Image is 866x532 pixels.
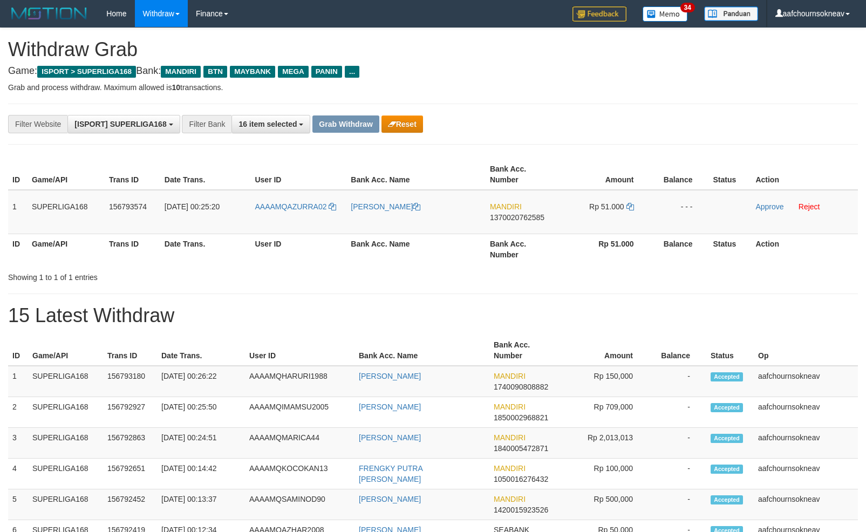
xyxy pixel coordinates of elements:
span: MANDIRI [494,403,526,411]
img: Feedback.jpg [572,6,626,22]
td: Rp 500,000 [563,489,649,520]
span: Copy 1740090808882 to clipboard [494,383,548,391]
th: ID [8,159,28,190]
a: Copy 51000 to clipboard [626,202,634,211]
span: AAAAMQAZURRA02 [255,202,326,211]
td: SUPERLIGA168 [28,459,103,489]
th: Balance [649,335,706,366]
th: Bank Acc. Name [346,159,486,190]
span: 16 item selected [238,120,297,128]
td: [DATE] 00:24:51 [157,428,245,459]
th: Bank Acc. Number [486,234,561,264]
h1: Withdraw Grab [8,39,858,60]
th: Bank Acc. Number [489,335,563,366]
td: aafchournsokneav [754,459,858,489]
span: MANDIRI [494,464,526,473]
th: Status [708,159,751,190]
strong: 10 [172,83,180,92]
span: MANDIRI [494,495,526,503]
button: [ISPORT] SUPERLIGA168 [67,115,180,133]
th: Date Trans. [160,234,251,264]
td: [DATE] 00:13:37 [157,489,245,520]
th: Trans ID [103,335,157,366]
td: aafchournsokneav [754,366,858,397]
th: Bank Acc. Name [346,234,486,264]
span: ... [345,66,359,78]
span: Copy 1050016276432 to clipboard [494,475,548,483]
th: Date Trans. [160,159,251,190]
td: Rp 100,000 [563,459,649,489]
td: aafchournsokneav [754,428,858,459]
a: [PERSON_NAME] [359,403,421,411]
span: Accepted [711,465,743,474]
button: Reset [381,115,423,133]
td: 2 [8,397,28,428]
span: Accepted [711,495,743,504]
th: Bank Acc. Number [486,159,561,190]
a: [PERSON_NAME] [359,372,421,380]
td: 156792452 [103,489,157,520]
th: Trans ID [105,159,160,190]
th: User ID [245,335,354,366]
td: 5 [8,489,28,520]
th: Action [751,234,858,264]
span: Copy 1850002968821 to clipboard [494,413,548,422]
span: [ISPORT] SUPERLIGA168 [74,120,166,128]
td: - - - [650,190,709,234]
span: Rp 51.000 [589,202,624,211]
td: [DATE] 00:25:50 [157,397,245,428]
button: 16 item selected [231,115,310,133]
td: AAAAMQSAMINOD90 [245,489,354,520]
th: Amount [563,335,649,366]
div: Filter Website [8,115,67,133]
th: User ID [250,159,346,190]
th: Balance [650,234,709,264]
th: Status [706,335,754,366]
td: [DATE] 00:14:42 [157,459,245,489]
th: ID [8,335,28,366]
img: panduan.png [704,6,758,21]
img: Button%20Memo.svg [643,6,688,22]
th: Action [751,159,858,190]
th: Date Trans. [157,335,245,366]
td: SUPERLIGA168 [28,366,103,397]
span: MANDIRI [490,202,522,211]
td: AAAAMQIMAMSU2005 [245,397,354,428]
span: Accepted [711,434,743,443]
td: AAAAMQKOCOKAN13 [245,459,354,489]
p: Grab and process withdraw. Maximum allowed is transactions. [8,82,858,93]
th: User ID [250,234,346,264]
td: - [649,397,706,428]
td: 1 [8,190,28,234]
td: 156792927 [103,397,157,428]
h4: Game: Bank: [8,66,858,77]
td: 1 [8,366,28,397]
span: 34 [680,3,695,12]
td: 156793180 [103,366,157,397]
td: SUPERLIGA168 [28,489,103,520]
span: BTN [203,66,227,78]
a: [PERSON_NAME] [359,433,421,442]
span: MANDIRI [161,66,201,78]
th: Op [754,335,858,366]
a: [PERSON_NAME] [351,202,420,211]
span: Copy 1840005472871 to clipboard [494,444,548,453]
span: Accepted [711,372,743,381]
td: SUPERLIGA168 [28,190,105,234]
div: Showing 1 to 1 of 1 entries [8,268,353,283]
a: Reject [799,202,820,211]
td: Rp 150,000 [563,366,649,397]
th: ID [8,234,28,264]
span: MANDIRI [494,433,526,442]
th: Balance [650,159,709,190]
img: MOTION_logo.png [8,5,90,22]
td: AAAAMQHARURI1988 [245,366,354,397]
td: - [649,428,706,459]
th: Game/API [28,335,103,366]
th: Trans ID [105,234,160,264]
td: AAAAMQMARICA44 [245,428,354,459]
td: aafchournsokneav [754,397,858,428]
span: MANDIRI [494,372,526,380]
span: Copy 1420015923526 to clipboard [494,506,548,514]
th: Bank Acc. Name [354,335,489,366]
